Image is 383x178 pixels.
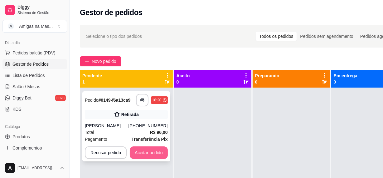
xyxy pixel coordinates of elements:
[2,3,67,18] a: DiggySistema de Gestão
[85,123,128,129] div: [PERSON_NAME]
[150,130,168,135] strong: R$ 96,00
[99,98,131,103] strong: # 0149-f6a13ca9
[2,132,67,142] a: Produtos
[256,32,297,41] div: Todos os pedidos
[255,73,279,79] p: Preparando
[2,104,67,114] a: KDS
[86,33,142,40] span: Selecione o tipo dos pedidos
[2,70,67,80] a: Lista de Pedidos
[2,20,67,33] button: Select a team
[12,95,32,101] span: Diggy Bot
[334,79,357,85] p: 0
[12,106,22,112] span: KDS
[2,122,67,132] div: Catálogo
[85,146,127,159] button: Recusar pedido
[2,82,67,92] a: Salão / Mesas
[8,23,14,29] span: A
[12,84,40,90] span: Salão / Mesas
[130,146,168,159] button: Aceitar pedido
[80,56,121,66] button: Novo pedido
[177,79,190,85] p: 0
[85,129,94,136] span: Total
[2,48,67,58] button: Pedidos balcão (PDV)
[2,59,67,69] a: Gestor de Pedidos
[2,143,67,153] a: Complementos
[80,8,143,18] h2: Gestor de pedidos
[177,73,190,79] p: Aceito
[12,134,30,140] span: Produtos
[12,72,45,79] span: Lista de Pedidos
[132,137,168,142] strong: Transferência Pix
[92,58,116,65] span: Novo pedido
[85,59,89,64] span: plus
[12,61,49,67] span: Gestor de Pedidos
[17,165,57,170] span: [EMAIL_ADDRESS][DOMAIN_NAME]
[334,73,357,79] p: Em entrega
[2,160,67,175] button: [EMAIL_ADDRESS][DOMAIN_NAME]
[12,145,42,151] span: Complementos
[17,10,65,15] span: Sistema de Gestão
[85,98,99,103] span: Pedido
[82,73,102,79] p: Pendente
[255,79,279,85] p: 0
[82,79,102,85] p: 1
[19,23,53,29] div: Amigas na Mas ...
[17,5,65,10] span: Diggy
[297,32,356,41] div: Pedidos sem agendamento
[121,111,139,118] div: Retirada
[152,98,162,103] div: 18:20
[128,123,168,129] div: [PHONE_NUMBER]
[12,50,56,56] span: Pedidos balcão (PDV)
[2,38,67,48] div: Dia a dia
[2,93,67,103] a: Diggy Botnovo
[85,136,107,143] span: Pagamento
